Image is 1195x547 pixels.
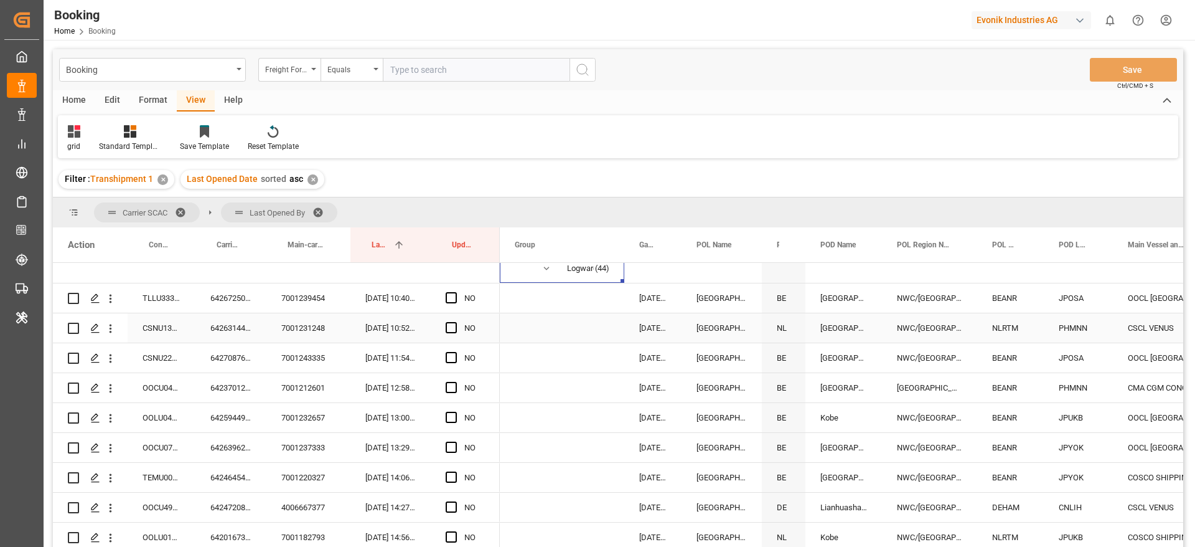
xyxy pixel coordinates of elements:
span: Last Opened Date [372,240,388,249]
span: (64) [563,503,577,531]
button: open menu [258,58,321,82]
button: open menu [59,58,246,82]
span: Ctrl/CMD + S [1117,81,1153,90]
div: Press SPACE to select this row. [53,472,500,502]
span: Last Opened By [250,208,305,217]
span: (44) [595,323,609,352]
span: POD Name [820,240,856,249]
span: sorted [261,174,286,184]
span: Carrier SCAC [123,208,167,217]
button: show 0 new notifications [1096,6,1124,34]
div: [PERSON_NAME] [567,353,598,382]
span: POL Region Name [897,240,951,249]
div: View [177,90,215,112]
span: Gate In POL [639,240,655,249]
div: Standard Templates [99,141,161,152]
div: Press SPACE to select this row. [53,323,500,353]
div: Save Template [180,141,229,152]
div: Edit [95,90,129,112]
div: Press SPACE to select this row. [53,383,500,412]
div: Format [129,90,177,112]
span: POL Country [777,240,779,249]
div: Press SPACE to select this row. [53,293,500,323]
span: Main-carriage No. [288,240,324,249]
div: Booking [54,6,116,24]
div: grid [67,141,80,152]
div: ✕ [307,174,318,185]
button: Save [1090,58,1177,82]
input: Type to search [383,58,569,82]
button: search button [569,58,596,82]
div: Freight Forwarder's Reference No. [265,61,307,75]
button: Help Center [1124,6,1152,34]
div: Press SPACE to select this row. [53,263,500,293]
div: ✕ [157,174,168,185]
span: (273) [562,413,581,442]
div: Reset Template [248,141,299,152]
div: MAEU [541,443,562,472]
button: open menu [321,58,383,82]
div: ONEY [541,503,561,531]
span: (45) [563,293,577,322]
div: Action [68,239,95,250]
div: Help [215,90,252,112]
div: Evonik Industries AG [972,11,1091,29]
span: Group [515,240,535,249]
div: Press SPACE to select this row. [53,502,500,532]
span: POL Locode [992,240,1018,249]
div: Home [53,90,95,112]
span: Filter : [65,174,90,184]
div: MSCU [541,473,563,502]
span: Main Vessel and Vessel Imo [1128,240,1186,249]
span: Transhipment 1 [90,174,153,184]
span: POD Locode [1059,240,1087,249]
span: (212) [563,443,582,472]
span: Last Opened Date [187,174,258,184]
div: Press SPACE to select this row. [53,442,500,472]
span: (1) [599,353,609,382]
div: Press SPACE to select this row. [53,353,500,383]
span: (21) [564,473,578,502]
div: HLCU [541,413,561,442]
span: (14) [565,383,579,412]
span: Update Last Opened By [452,240,474,249]
span: Carrier Booking No. [217,240,240,249]
a: Home [54,27,75,36]
span: POL Name [696,240,731,249]
div: Booking [66,61,232,77]
span: (173) [565,264,583,292]
div: Logward System [567,323,594,352]
button: Evonik Industries AG [972,8,1096,32]
span: Container No. [149,240,169,249]
div: CMDU [541,264,563,292]
div: COSU [541,293,561,322]
div: HDMU [541,383,564,412]
div: Press SPACE to select this row. [53,412,500,442]
div: Equals [327,61,370,75]
span: asc [289,174,303,184]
